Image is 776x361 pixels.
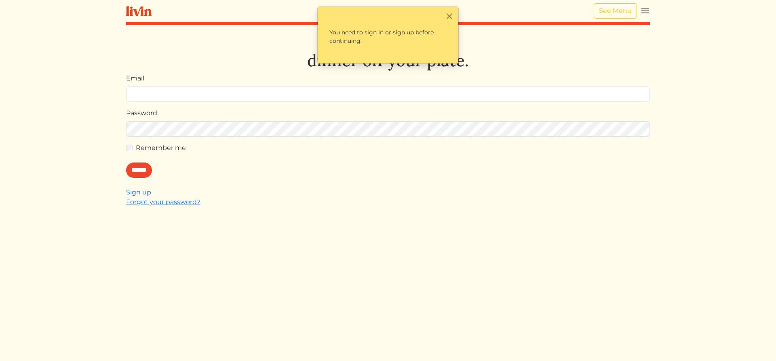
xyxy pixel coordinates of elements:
a: Sign up [126,188,151,196]
label: Password [126,108,157,118]
p: You need to sign in or sign up before continuing. [323,21,453,52]
button: Close [445,12,453,20]
a: See Menu [594,3,637,19]
label: Email [126,74,144,83]
h1: Let's take dinner off your plate. [126,32,650,70]
a: Forgot your password? [126,198,200,206]
label: Remember me [136,143,186,153]
img: menu_hamburger-cb6d353cf0ecd9f46ceae1c99ecbeb4a00e71ca567a856bd81f57e9d8c17bb26.svg [640,6,650,16]
img: livin-logo-a0d97d1a881af30f6274990eb6222085a2533c92bbd1e4f22c21b4f0d0e3210c.svg [126,6,152,16]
